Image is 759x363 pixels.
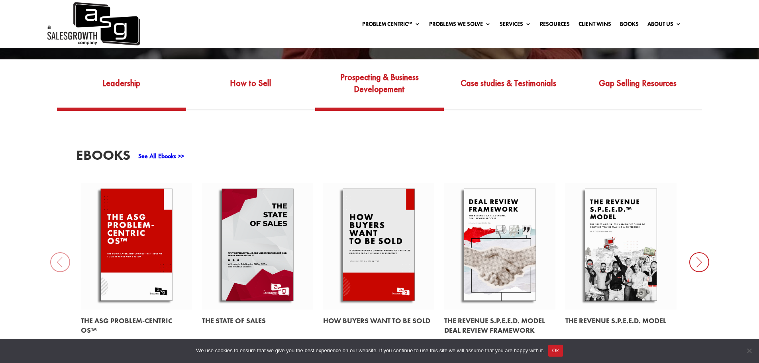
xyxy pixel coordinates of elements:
a: Problem Centric™ [362,21,420,30]
a: Gap Selling Resources [573,70,702,108]
button: Ok [548,345,563,357]
a: Resources [540,21,570,30]
span: We use cookies to ensure that we give you the best experience on our website. If you continue to ... [196,347,544,355]
a: Case studies & Testimonials [444,70,573,108]
a: Books [620,21,639,30]
a: Problems We Solve [429,21,491,30]
span: No [745,347,753,355]
a: See All Ebooks >> [138,152,184,160]
a: Prospecting & Business Developement [315,70,444,108]
h3: EBooks [76,148,130,166]
a: Client Wins [579,21,611,30]
a: Leadership [57,70,186,108]
a: How to Sell [186,70,315,108]
a: Services [500,21,531,30]
a: About Us [647,21,681,30]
